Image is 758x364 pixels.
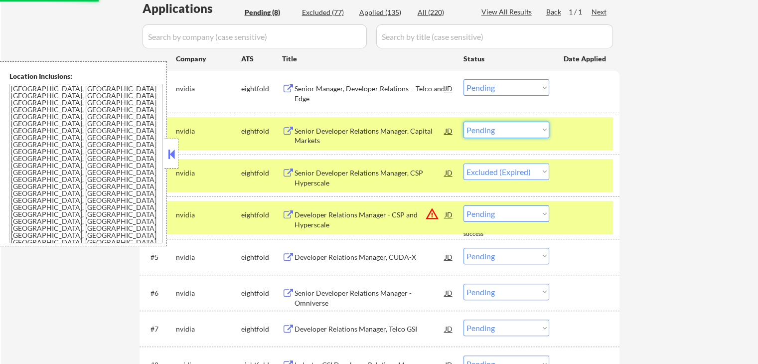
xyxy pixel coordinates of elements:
div: nvidia [176,252,241,262]
div: nvidia [176,324,241,334]
div: nvidia [176,168,241,178]
div: Title [282,54,454,64]
div: ATS [241,54,282,64]
button: warning_amber [425,207,439,221]
div: JD [444,248,454,266]
input: Search by title (case sensitive) [376,24,613,48]
div: nvidia [176,84,241,94]
div: Developer Relations Manager - CSP and Hyperscale [295,210,445,229]
div: Next [592,7,607,17]
div: JD [444,320,454,338]
div: JD [444,79,454,97]
div: 1 / 1 [569,7,592,17]
div: Company [176,54,241,64]
div: Date Applied [564,54,607,64]
div: nvidia [176,210,241,220]
div: Senior Manager, Developer Relations – Telco and Edge [295,84,445,103]
div: eightfold [241,324,282,334]
div: eightfold [241,288,282,298]
div: Applied (135) [359,7,409,17]
div: Developer Relations Manager, CUDA-X [295,252,445,262]
div: JD [444,284,454,302]
div: eightfold [241,126,282,136]
div: Senior Developer Relations Manager, Capital Markets [295,126,445,146]
input: Search by company (case sensitive) [143,24,367,48]
div: Applications [143,2,241,14]
div: JD [444,164,454,182]
div: View All Results [481,7,535,17]
div: Senior Developer Relations Manager - Omniverse [295,288,445,308]
div: Status [463,49,549,67]
div: eightfold [241,168,282,178]
div: Developer Relations Manager, Telco GSI [295,324,445,334]
div: Back [546,7,562,17]
div: #6 [151,288,168,298]
div: #5 [151,252,168,262]
div: JD [444,205,454,223]
div: Pending (8) [245,7,295,17]
div: JD [444,122,454,140]
div: Excluded (77) [302,7,352,17]
div: Location Inclusions: [9,71,163,81]
div: eightfold [241,84,282,94]
div: nvidia [176,288,241,298]
div: All (220) [418,7,467,17]
div: Senior Developer Relations Manager, CSP Hyperscale [295,168,445,187]
div: eightfold [241,252,282,262]
div: success [463,230,503,238]
div: eightfold [241,210,282,220]
div: #7 [151,324,168,334]
div: nvidia [176,126,241,136]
